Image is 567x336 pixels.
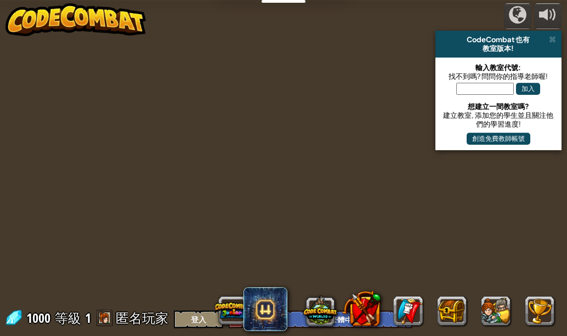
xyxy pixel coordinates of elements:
div: 建立教室, 添加您的學生並且關注他們的學習進度! [441,111,556,128]
div: 教室版本! [440,44,557,53]
span: 等級 [55,309,81,327]
div: 找不到嗎? 問問你的指導老師喔! [441,72,556,81]
button: 創造免費教師帳號 [467,133,530,145]
button: 登入 [174,310,223,328]
button: 調整音量 [534,3,562,29]
img: CodeCombat - Learn how to code by playing a game [5,3,146,36]
span: 1000 [26,309,54,327]
button: 征戰 [504,3,531,29]
span: 1 [85,309,91,327]
span: 匿名玩家 [116,309,168,327]
div: CodeCombat 也有 [440,35,557,44]
div: 輸入教室代號: [441,63,556,72]
button: 加入 [516,83,540,95]
div: 想建立一間教室嗎? [441,102,556,111]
